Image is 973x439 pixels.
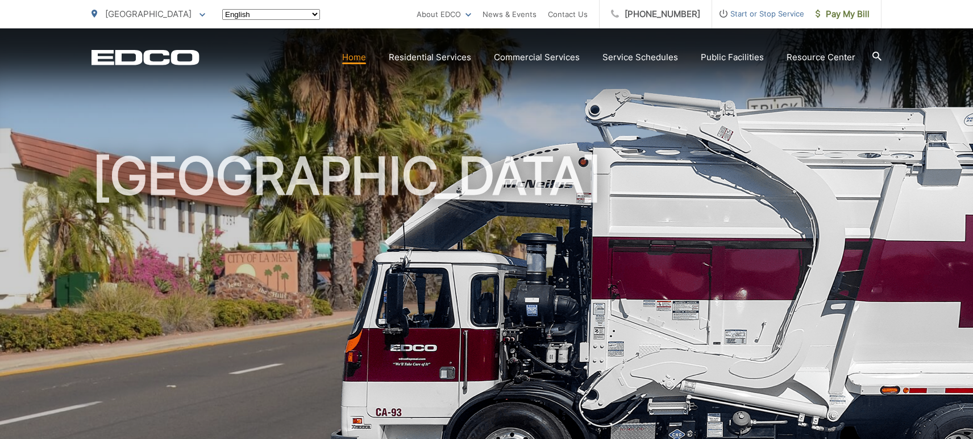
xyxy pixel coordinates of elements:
[483,7,537,21] a: News & Events
[548,7,588,21] a: Contact Us
[92,49,199,65] a: EDCD logo. Return to the homepage.
[342,51,366,64] a: Home
[105,9,192,19] span: [GEOGRAPHIC_DATA]
[701,51,764,64] a: Public Facilities
[816,7,870,21] span: Pay My Bill
[494,51,580,64] a: Commercial Services
[222,9,320,20] select: Select a language
[417,7,471,21] a: About EDCO
[389,51,471,64] a: Residential Services
[602,51,678,64] a: Service Schedules
[787,51,855,64] a: Resource Center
